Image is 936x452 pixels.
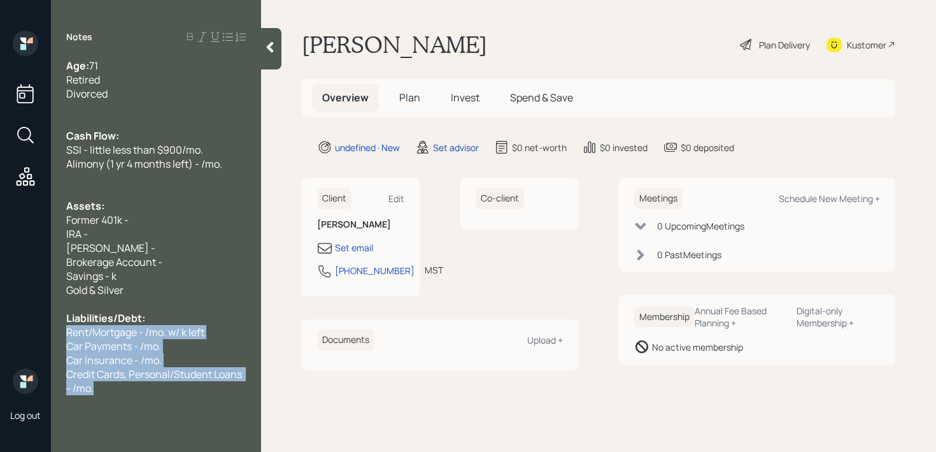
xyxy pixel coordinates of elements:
[657,248,721,261] div: 0 Past Meeting s
[322,91,369,105] span: Overview
[600,141,648,154] div: $0 invested
[335,141,400,154] div: undefined · New
[66,367,244,395] span: Credit Cards, Personal/Student Loans - /mo.
[399,91,420,105] span: Plan
[66,311,145,325] span: Liabilities/Debt:
[512,141,567,154] div: $0 net-worth
[89,59,98,73] span: 71
[451,91,479,105] span: Invest
[335,264,415,277] div: [PHONE_NUMBER]
[695,305,786,329] div: Annual Fee Based Planning +
[797,305,880,329] div: Digital-only Membership +
[66,73,100,87] span: Retired
[634,307,695,328] h6: Membership
[634,188,683,209] h6: Meetings
[66,199,104,213] span: Assets:
[388,193,404,205] div: Edit
[66,143,203,157] span: SSI - little less than $900/mo.
[317,330,374,351] h6: Documents
[657,219,744,233] div: 0 Upcoming Meeting s
[681,141,734,154] div: $0 deposited
[13,368,38,394] img: retirable_logo.png
[527,334,563,346] div: Upload +
[476,188,524,209] h6: Co-client
[779,193,880,205] div: Schedule New Meeting +
[759,38,810,52] div: Plan Delivery
[66,157,222,171] span: Alimony (1 yr 4 months left) - /mo.
[10,409,41,421] div: Log out
[66,325,204,339] span: Rent/Mortgage - /mo. w/ k left
[66,213,129,227] span: Former 401k -
[66,353,162,367] span: Car Insurance - /mo.
[66,59,89,73] span: Age:
[66,227,88,241] span: IRA -
[66,31,92,43] label: Notes
[652,340,743,354] div: No active membership
[66,87,108,101] span: Divorced
[425,263,443,277] div: MST
[66,283,124,297] span: Gold & Silver
[433,141,479,154] div: Set advisor
[335,241,373,254] div: Set email
[317,219,404,230] h6: [PERSON_NAME]
[302,31,487,59] h1: [PERSON_NAME]
[847,38,886,52] div: Kustomer
[317,188,351,209] h6: Client
[66,241,155,255] span: [PERSON_NAME] -
[66,129,119,143] span: Cash Flow:
[66,255,162,269] span: Brokerage Account -
[66,269,117,283] span: Savings - k
[66,339,161,353] span: Car Payments - /mo.
[510,91,573,105] span: Spend & Save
